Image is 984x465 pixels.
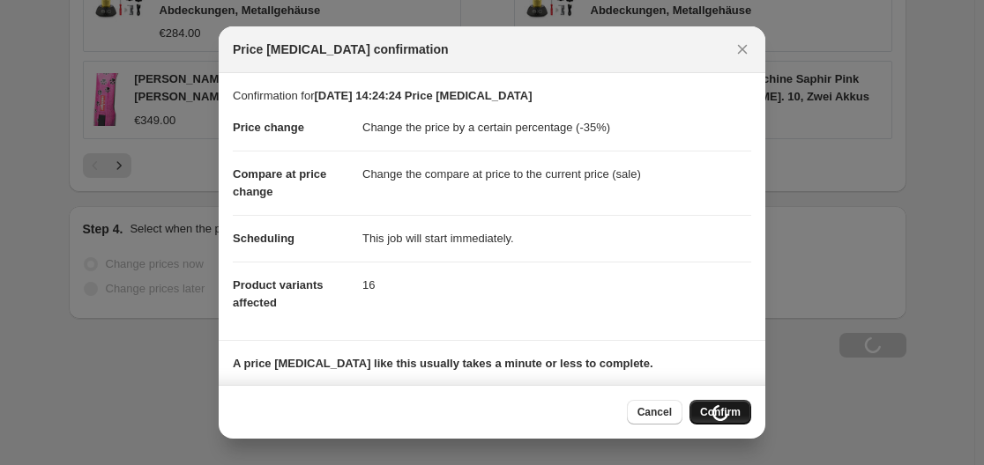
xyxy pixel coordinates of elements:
dd: This job will start immediately. [362,215,751,262]
span: Cancel [637,405,672,419]
b: A price [MEDICAL_DATA] like this usually takes a minute or less to complete. [233,357,653,370]
span: Price [MEDICAL_DATA] confirmation [233,41,449,58]
b: [DATE] 14:24:24 Price [MEDICAL_DATA] [314,89,532,102]
dd: 16 [362,262,751,308]
dd: Change the compare at price to the current price (sale) [362,151,751,197]
button: Close [730,37,755,62]
span: Scheduling [233,232,294,245]
span: Product variants affected [233,278,324,309]
dd: Change the price by a certain percentage (-35%) [362,105,751,151]
span: Price change [233,121,304,134]
p: Confirmation for [233,87,751,105]
button: Cancel [627,400,682,424]
span: Compare at price change [233,167,326,198]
